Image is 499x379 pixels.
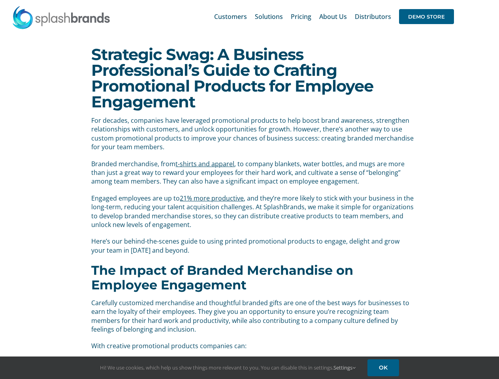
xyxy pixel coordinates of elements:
span: Solutions [255,13,283,20]
p: With creative promotional products companies can: [91,341,414,350]
a: Pricing [291,4,311,29]
a: t-shirts and apparel [175,159,234,168]
b: The Impact of Branded Merchandise on Employee Engagement [91,263,353,293]
a: Distributors [355,4,391,29]
a: Customers [214,4,247,29]
p: Here’s our behind-the-scenes guide to using printed promotional products to engage, delight and g... [91,237,414,255]
a: OK [367,359,399,376]
span: About Us [319,13,347,20]
span: Hi! We use cookies, which help us show things more relevant to you. You can disable this in setti... [100,364,356,371]
p: Carefully customized merchandise and thoughtful branded gifts are one of the best ways for busine... [91,298,414,334]
a: 21% more productive [180,194,244,203]
p: Branded merchandise, from , to company blankets, water bottles, and mugs are more than just a gre... [91,159,414,186]
img: SplashBrands.com Logo [12,6,111,29]
span: Customers [214,13,247,20]
p: For decades, companies have leveraged promotional products to help boost brand awareness, strengt... [91,116,414,152]
span: Pricing [291,13,311,20]
a: Settings [333,364,356,371]
h1: Strategic Swag: A Business Professional’s Guide to Crafting Promotional Products for Employee Eng... [91,47,407,110]
a: DEMO STORE [399,4,454,29]
nav: Main Menu [214,4,454,29]
span: DEMO STORE [399,9,454,24]
p: Engaged employees are up to , and they’re more likely to stick with your business in the long-ter... [91,194,414,229]
span: Distributors [355,13,391,20]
